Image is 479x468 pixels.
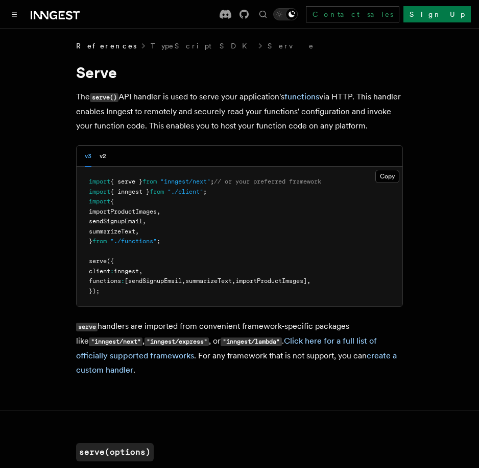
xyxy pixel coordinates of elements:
[76,319,403,377] p: handlers are imported from convenient framework-specific packages like , , or . . For any framewo...
[257,8,269,20] button: Find something...
[89,178,110,185] span: import
[89,288,100,295] span: });
[167,188,203,195] span: "./client"
[89,208,157,215] span: importProductImages
[89,188,110,195] span: import
[89,277,121,284] span: functions
[100,146,106,167] button: v2
[92,238,107,245] span: from
[235,277,307,284] span: importProductImages]
[110,198,114,205] span: {
[125,277,182,284] span: [sendSignupEmail
[203,188,207,195] span: ;
[221,337,281,346] code: "inngest/lambda"
[273,8,298,20] button: Toggle dark mode
[8,8,20,20] button: Toggle navigation
[157,208,160,215] span: ,
[160,178,210,185] span: "inngest/next"
[76,41,136,51] span: References
[145,337,209,346] code: "inngest/express"
[110,178,142,185] span: { serve }
[139,268,142,275] span: ,
[89,218,142,225] span: sendSignupEmail
[306,6,399,22] a: Contact sales
[268,41,315,51] a: Serve
[157,238,160,245] span: ;
[142,178,157,185] span: from
[114,268,139,275] span: inngest
[89,268,110,275] span: client
[403,6,471,22] a: Sign Up
[135,228,139,235] span: ,
[110,188,150,195] span: { inngest }
[76,63,403,82] h1: Serve
[110,238,157,245] span: "./functions"
[375,170,399,183] button: Copy
[182,277,185,284] span: ,
[76,443,154,461] a: serve(options)
[89,257,107,265] span: serve
[284,92,319,101] a: functions
[214,178,321,185] span: // or your preferred framework
[307,277,310,284] span: ,
[89,238,92,245] span: }
[121,277,125,284] span: :
[210,178,214,185] span: ;
[89,198,110,205] span: import
[89,228,135,235] span: summarizeText
[76,323,98,331] code: serve
[232,277,235,284] span: ,
[90,93,118,102] code: serve()
[142,218,146,225] span: ,
[150,188,164,195] span: from
[107,257,114,265] span: ({
[76,90,403,133] p: The API handler is used to serve your application's via HTTP. This handler enables Inngest to rem...
[89,337,142,346] code: "inngest/next"
[185,277,232,284] span: summarizeText
[85,146,91,167] button: v3
[110,268,114,275] span: :
[151,41,253,51] a: TypeScript SDK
